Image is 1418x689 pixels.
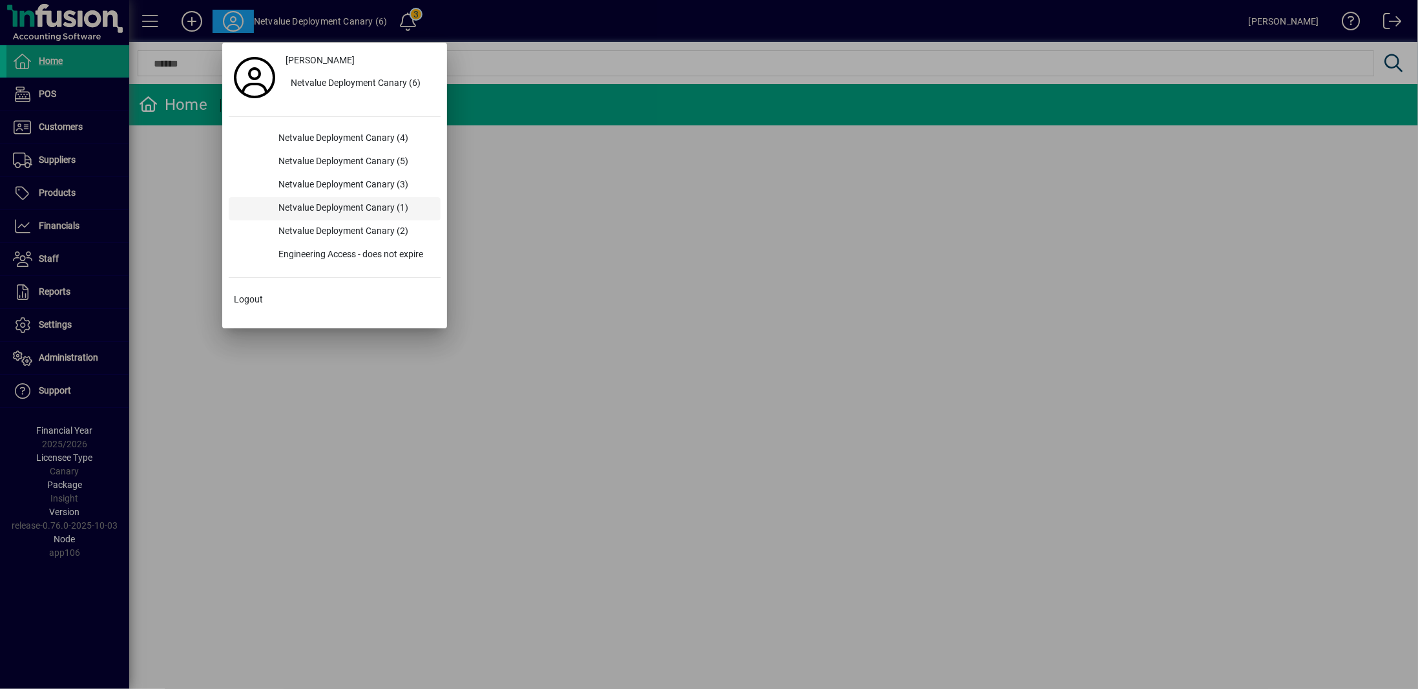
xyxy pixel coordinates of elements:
[268,174,441,197] div: Netvalue Deployment Canary (3)
[229,220,441,244] button: Netvalue Deployment Canary (2)
[229,288,441,312] button: Logout
[280,72,441,96] button: Netvalue Deployment Canary (6)
[234,293,263,306] span: Logout
[268,244,441,267] div: Engineering Access - does not expire
[268,127,441,151] div: Netvalue Deployment Canary (4)
[229,174,441,197] button: Netvalue Deployment Canary (3)
[268,220,441,244] div: Netvalue Deployment Canary (2)
[229,66,280,89] a: Profile
[268,151,441,174] div: Netvalue Deployment Canary (5)
[268,197,441,220] div: Netvalue Deployment Canary (1)
[229,151,441,174] button: Netvalue Deployment Canary (5)
[229,197,441,220] button: Netvalue Deployment Canary (1)
[286,54,355,67] span: [PERSON_NAME]
[229,127,441,151] button: Netvalue Deployment Canary (4)
[229,244,441,267] button: Engineering Access - does not expire
[280,49,441,72] a: [PERSON_NAME]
